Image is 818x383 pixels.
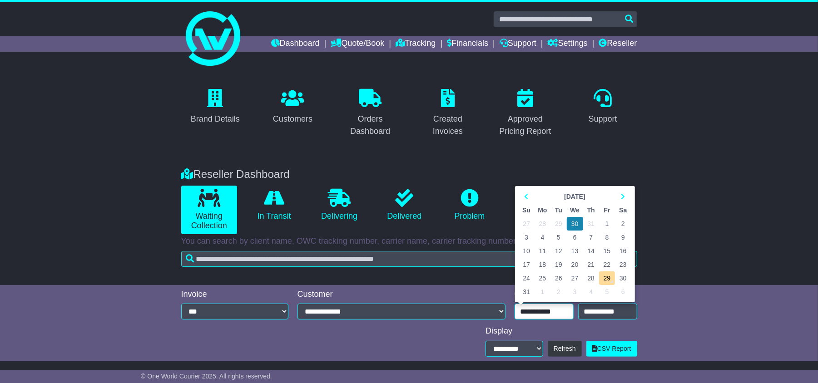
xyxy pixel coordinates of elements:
[583,271,599,285] td: 28
[615,271,631,285] td: 30
[441,186,497,225] a: Problem
[271,36,320,52] a: Dashboard
[519,217,535,231] td: 27
[583,86,623,128] a: Support
[567,203,583,217] th: We
[550,258,566,271] td: 19
[599,258,615,271] td: 22
[246,186,302,225] a: In Transit
[567,244,583,258] td: 13
[583,285,599,299] td: 4
[615,285,631,299] td: 6
[599,244,615,258] td: 15
[586,341,637,357] a: CSV Report
[181,290,288,300] div: Invoice
[535,217,551,231] td: 28
[583,217,599,231] td: 31
[181,236,637,246] p: You can search by client name, OWC tracking number, carrier name, carrier tracking number or refe...
[583,258,599,271] td: 21
[615,217,631,231] td: 2
[420,113,476,137] div: Created Invoices
[177,168,642,181] div: Reseller Dashboard
[507,186,563,225] a: Unknown
[550,203,566,217] th: Tu
[191,113,240,125] div: Brand Details
[181,186,237,234] a: Waiting Collection
[535,271,551,285] td: 25
[486,326,637,336] div: Display
[377,186,432,225] a: Delivered
[599,217,615,231] td: 1
[185,86,246,128] a: Brand Details
[535,203,551,217] th: Mo
[550,231,566,244] td: 5
[447,36,488,52] a: Financials
[615,231,631,244] td: 9
[615,203,631,217] th: Sa
[535,190,615,203] th: Select Month
[567,231,583,244] td: 6
[535,244,551,258] td: 11
[567,258,583,271] td: 20
[550,217,566,231] td: 29
[567,271,583,285] td: 27
[519,285,535,299] td: 31
[548,36,588,52] a: Settings
[311,186,367,225] a: Delivering
[599,203,615,217] th: Fr
[519,271,535,285] td: 24
[535,285,551,299] td: 1
[519,203,535,217] th: Su
[297,290,506,300] div: Customer
[519,258,535,271] td: 17
[331,36,384,52] a: Quote/Book
[583,203,599,217] th: Th
[615,244,631,258] td: 16
[535,258,551,271] td: 18
[599,36,637,52] a: Reseller
[491,86,560,141] a: Approved Pricing Report
[141,373,272,380] span: © One World Courier 2025. All rights reserved.
[519,244,535,258] td: 10
[273,113,312,125] div: Customers
[615,258,631,271] td: 23
[336,86,405,141] a: Orders Dashboard
[500,36,536,52] a: Support
[599,231,615,244] td: 8
[583,231,599,244] td: 7
[583,244,599,258] td: 14
[550,244,566,258] td: 12
[396,36,436,52] a: Tracking
[548,341,582,357] button: Refresh
[519,231,535,244] td: 3
[599,285,615,299] td: 5
[267,86,318,128] a: Customers
[589,113,617,125] div: Support
[567,285,583,299] td: 3
[535,231,551,244] td: 4
[550,271,566,285] td: 26
[342,113,399,137] div: Orders Dashboard
[567,217,583,231] td: 30
[550,285,566,299] td: 2
[599,271,615,285] td: 29
[497,113,554,137] div: Approved Pricing Report
[414,86,482,141] a: Created Invoices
